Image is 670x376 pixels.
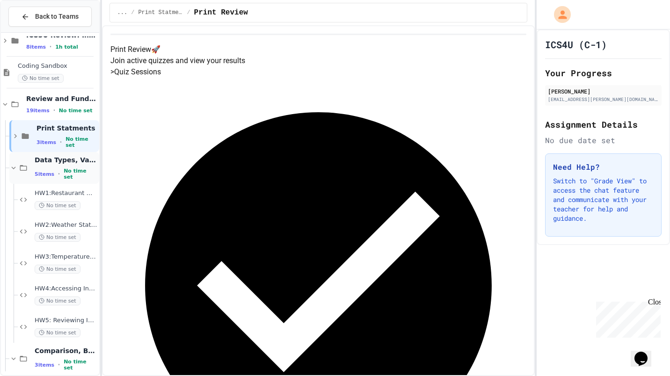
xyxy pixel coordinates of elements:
span: / [131,9,134,16]
h2: Your Progress [545,66,662,80]
h5: > Quiz Sessions [110,66,527,78]
span: 3 items [36,139,56,145]
span: No time set [35,265,80,274]
span: HW4:Accessing Individual Digits [35,285,97,293]
span: 5 items [35,171,54,177]
span: • [58,170,60,178]
span: ... [117,9,128,16]
span: Coding Sandbox [18,62,97,70]
span: Back to Teams [35,12,79,22]
span: 3 items [35,362,54,368]
iframe: chat widget [631,339,661,367]
span: 1h total [55,44,78,50]
span: Print Statments [36,124,97,132]
span: Data Types, Variables, and Math [35,156,97,164]
span: HW2:Weather Station Debugger [35,221,97,229]
span: HW3:Temperature Calculator Helper [35,253,97,261]
h2: Assignment Details [545,118,662,131]
span: No time set [35,233,80,242]
span: No time set [35,201,80,210]
div: No due date set [545,135,662,146]
span: Print Review [194,7,248,18]
div: [PERSON_NAME] [548,87,659,95]
span: Comparison, Boolean Logic, If-Statements [35,347,97,355]
span: HW1:Restaurant Order System [35,189,97,197]
span: Review and Fundamentals [26,94,97,103]
h1: ICS4U (C-1) [545,38,607,51]
span: No time set [35,328,80,337]
span: No time set [18,74,64,83]
span: No time set [64,359,97,371]
span: / [187,9,190,16]
div: My Account [544,4,573,25]
span: No time set [59,108,93,114]
h3: Need Help? [553,161,654,173]
span: • [58,361,60,369]
span: No time set [64,168,97,180]
p: Switch to "Grade View" to access the chat feature and communicate with your teacher for help and ... [553,176,654,223]
div: [EMAIL_ADDRESS][PERSON_NAME][DOMAIN_NAME] [548,96,659,103]
iframe: chat widget [592,298,661,338]
span: 19 items [26,108,50,114]
span: Print Statments [138,9,183,16]
button: Back to Teams [8,7,92,27]
span: • [60,138,62,146]
h4: Print Review 🚀 [110,44,527,55]
span: HW5: Reviewing Inputs [35,317,97,325]
span: No time set [35,296,80,305]
span: 8 items [26,44,46,50]
span: • [53,107,55,114]
span: No time set [66,136,97,148]
div: Chat with us now!Close [4,4,65,59]
span: • [50,43,51,51]
p: Join active quizzes and view your results [110,55,527,66]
